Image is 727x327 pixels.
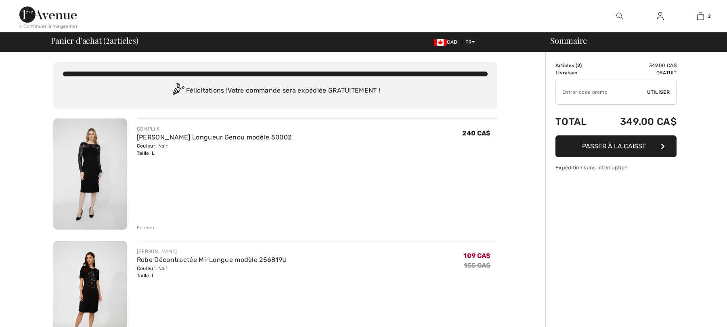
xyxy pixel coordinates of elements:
[599,69,677,76] td: Gratuit
[582,142,646,150] span: Passer à la caisse
[599,62,677,69] td: 349.00 CA$
[137,256,287,264] a: Robe Décontractée Mi-Longue modèle 256819U
[647,89,670,96] span: Utiliser
[137,265,287,279] div: Couleur: Noir Taille: L
[657,11,664,21] img: Mes infos
[462,129,490,137] span: 240 CA$
[137,125,291,133] div: COMPLI K
[137,248,287,255] div: [PERSON_NAME]
[464,262,490,269] s: 155 CA$
[541,36,722,44] div: Sommaire
[708,13,711,20] span: 2
[19,6,77,23] img: 1ère Avenue
[434,39,460,45] span: CAD
[681,11,720,21] a: 2
[463,252,490,259] span: 109 CA$
[137,142,291,157] div: Couleur: Noir Taille: L
[137,224,155,231] div: Enlever
[555,164,677,171] div: Expédition sans interruption
[599,108,677,135] td: 349.00 CA$
[137,133,291,141] a: [PERSON_NAME] Longueur Genou modèle 50002
[555,135,677,157] button: Passer à la caisse
[555,62,599,69] td: Articles ( )
[465,39,476,45] span: FR
[556,80,647,104] input: Code promo
[63,83,488,99] div: Félicitations ! Votre commande sera expédiée GRATUITEMENT !
[697,11,704,21] img: Mon panier
[434,39,447,46] img: Canadian Dollar
[555,108,599,135] td: Total
[170,83,186,99] img: Congratulation2.svg
[19,23,78,30] div: < Continuer à magasiner
[51,36,138,44] span: Panier d'achat ( articles)
[577,63,580,68] span: 2
[53,118,127,230] img: Robe Fourreau Longueur Genou modèle 50002
[106,34,110,45] span: 2
[650,11,670,21] a: Se connecter
[616,11,623,21] img: recherche
[555,69,599,76] td: Livraison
